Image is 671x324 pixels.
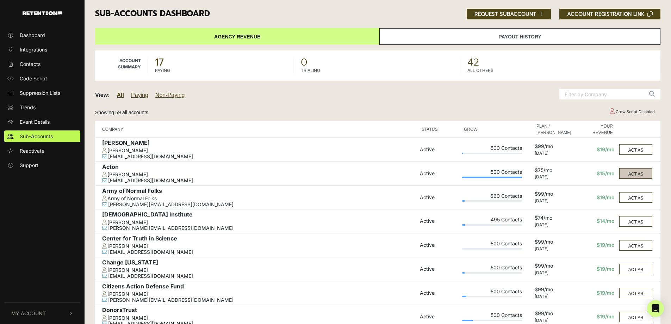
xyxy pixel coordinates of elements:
div: Plan Usage: 7% [462,296,522,297]
h3: Sub-accounts Dashboard [95,9,660,19]
div: [PERSON_NAME][EMAIL_ADDRESS][DOMAIN_NAME] [102,202,416,208]
td: Active [418,257,460,281]
div: Plan Usage: 5% [462,224,522,226]
td: $19/mo [575,257,616,281]
button: ACT AS [619,288,652,298]
span: Dashboard [20,31,45,39]
a: Support [4,159,80,171]
div: $75/mo [535,167,573,175]
div: [PERSON_NAME] [102,267,416,273]
span: Support [20,161,38,169]
td: Grow Script Disabled [603,106,660,118]
button: ACT AS [619,168,652,179]
a: Event Details [4,116,80,128]
a: Sub-Accounts [4,130,80,142]
div: DonorsTrust [102,307,416,315]
button: ACT AS [619,192,652,203]
div: $99/mo [535,239,573,246]
span: Event Details [20,118,50,126]
div: 660 Contacts [462,193,522,201]
a: Payout History [379,28,660,45]
th: YOUR REVENUE [575,121,616,138]
td: Active [418,209,460,233]
div: 500 Contacts [462,241,522,248]
div: 500 Contacts [462,265,522,272]
div: 500 Contacts [462,145,522,153]
div: [PERSON_NAME][EMAIL_ADDRESS][DOMAIN_NAME] [102,297,416,303]
th: COMPANY [95,121,418,138]
td: Active [418,281,460,305]
div: $99/mo [535,311,573,318]
div: Acton [102,164,416,172]
div: [DATE] [535,246,573,251]
td: $14/mo [575,209,616,233]
button: ACT AS [619,312,652,322]
small: Showing 59 all accounts [95,110,148,115]
strong: View: [95,92,110,98]
strong: 17 [155,55,164,70]
td: $15/mo [575,161,616,185]
div: [PERSON_NAME] [102,172,416,178]
th: STATUS [418,121,460,138]
input: Filter by Company [559,89,644,99]
div: [PERSON_NAME] [102,148,416,154]
label: PAYING [155,67,170,74]
span: Integrations [20,46,47,53]
div: Plan Usage: 18% [462,320,522,321]
div: Citizens Action Defense Fund [102,283,416,291]
a: Trends [4,102,80,113]
th: GROW [460,121,524,138]
div: $99/mo [535,287,573,294]
label: TRIALING [301,67,320,74]
div: 500 Contacts [462,312,522,320]
div: [DEMOGRAPHIC_DATA] Institute [102,211,416,219]
div: 500 Contacts [462,169,522,177]
a: Suppression Lists [4,87,80,99]
span: Sub-Accounts [20,133,53,140]
div: [PERSON_NAME] [102,291,416,297]
div: Plan Usage: 2% [462,153,522,154]
td: $19/mo [575,138,616,162]
td: Account Summary [95,50,148,81]
td: $19/mo [575,233,616,257]
a: Paying [131,92,148,98]
td: $19/mo [575,185,616,209]
button: ACT AS [619,264,652,274]
div: [PERSON_NAME] [102,220,416,226]
div: Center for Truth in Science [102,235,416,243]
td: $19/mo [575,281,616,305]
div: $99/mo [535,143,573,151]
button: REQUEST SUBACCOUNT [467,9,551,19]
div: $99/mo [535,191,573,198]
a: Code Script [4,73,80,84]
div: Army of Normal Folks [102,196,416,202]
div: [DATE] [535,318,573,323]
span: Suppression Lists [20,89,60,97]
td: Active [418,138,460,162]
div: Plan Usage: 4% [462,200,522,202]
div: [DATE] [535,198,573,203]
button: ACCOUNT REGISTRATION LINK [559,9,660,19]
div: Army of Normal Folks [102,188,416,196]
div: [EMAIL_ADDRESS][DOMAIN_NAME] [102,178,416,184]
div: Open Intercom Messenger [647,300,664,317]
a: Agency Revenue [95,28,379,45]
div: 495 Contacts [462,217,522,224]
div: [PERSON_NAME][EMAIL_ADDRESS][DOMAIN_NAME] [102,225,416,231]
div: [PERSON_NAME] [102,140,416,148]
div: [EMAIL_ADDRESS][DOMAIN_NAME] [102,249,416,255]
span: 42 [467,57,653,67]
div: [PERSON_NAME] [102,243,416,249]
a: Non-Paying [155,92,185,98]
button: ACT AS [619,240,652,251]
span: My Account [11,310,46,317]
button: ACT AS [619,144,652,155]
div: Plan Usage: 4% [462,272,522,274]
div: [EMAIL_ADDRESS][DOMAIN_NAME] [102,273,416,279]
td: Active [418,233,460,257]
button: ACT AS [619,216,652,227]
a: Reactivate [4,145,80,157]
div: [DATE] [535,151,573,156]
span: Code Script [20,75,47,82]
a: Contacts [4,58,80,70]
